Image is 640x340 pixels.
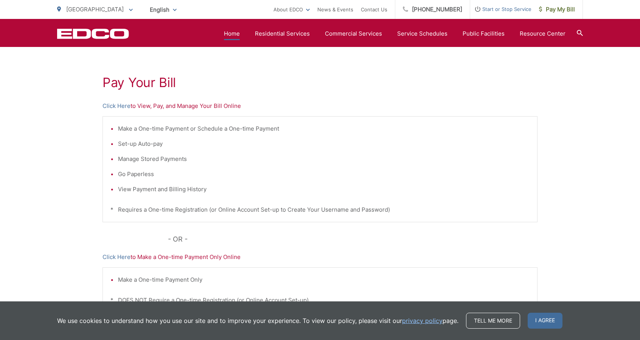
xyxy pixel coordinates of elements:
[168,234,538,245] p: - OR -
[57,28,129,39] a: EDCD logo. Return to the homepage.
[397,29,447,38] a: Service Schedules
[118,185,530,194] li: View Payment and Billing History
[110,205,530,214] p: * Requires a One-time Registration (or Online Account Set-up to Create Your Username and Password)
[325,29,382,38] a: Commercial Services
[224,29,240,38] a: Home
[57,316,458,325] p: We use cookies to understand how you use our site and to improve your experience. To view our pol...
[463,29,505,38] a: Public Facilities
[66,6,124,13] span: [GEOGRAPHIC_DATA]
[317,5,353,14] a: News & Events
[539,5,575,14] span: Pay My Bill
[118,139,530,148] li: Set-up Auto-pay
[466,313,520,329] a: Tell me more
[118,275,530,284] li: Make a One-time Payment Only
[103,253,130,262] a: Click Here
[103,101,130,111] a: Click Here
[110,296,530,305] p: * DOES NOT Require a One-time Registration (or Online Account Set-up)
[103,101,537,111] p: to View, Pay, and Manage Your Bill Online
[402,316,443,325] a: privacy policy
[118,170,530,179] li: Go Paperless
[118,154,530,164] li: Manage Stored Payments
[361,5,387,14] a: Contact Us
[255,29,310,38] a: Residential Services
[273,5,310,14] a: About EDCO
[103,253,537,262] p: to Make a One-time Payment Only Online
[118,124,530,133] li: Make a One-time Payment or Schedule a One-time Payment
[520,29,565,38] a: Resource Center
[103,75,537,90] h1: Pay Your Bill
[144,3,182,16] span: English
